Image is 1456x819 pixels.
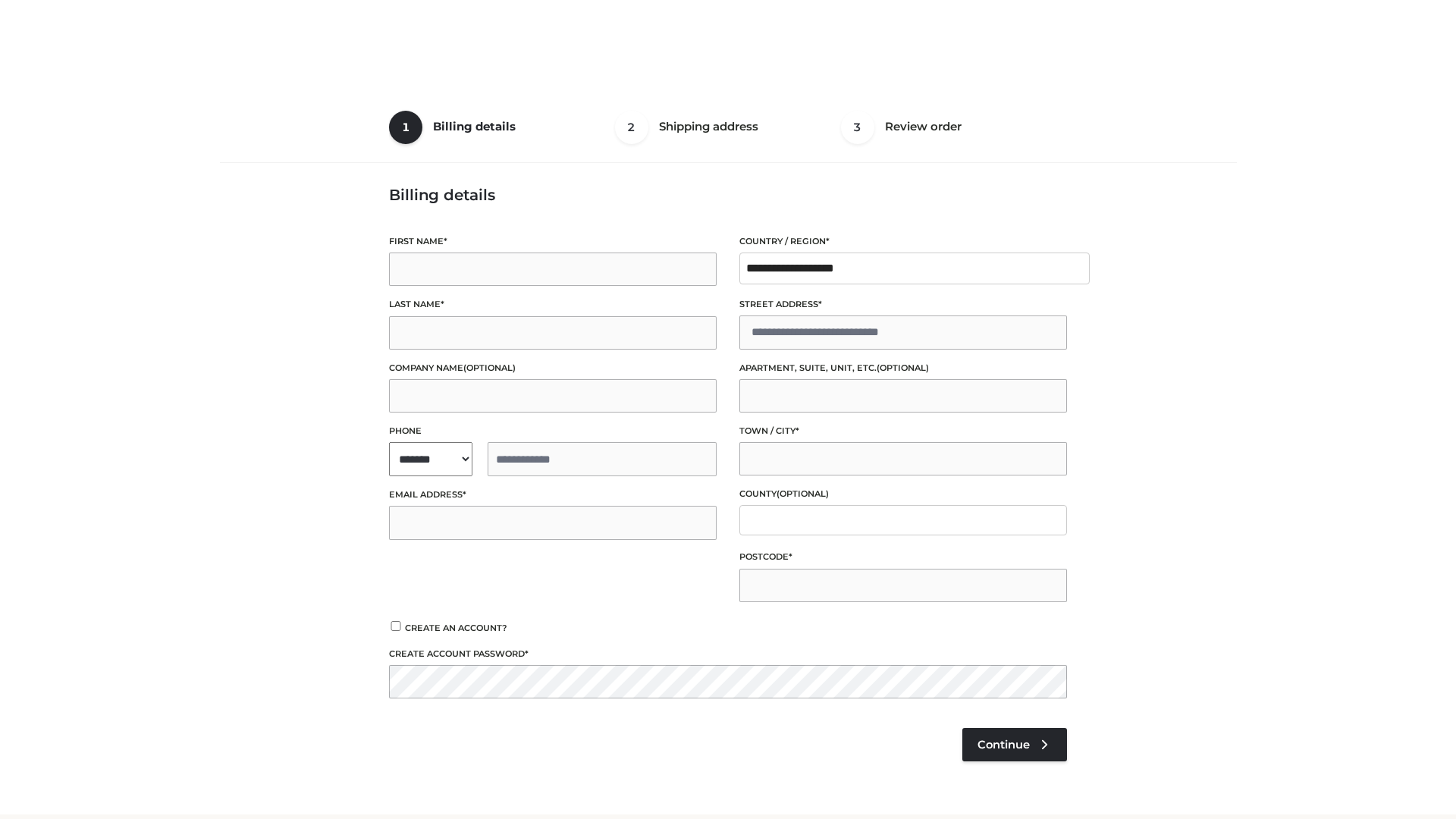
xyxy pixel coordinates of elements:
label: Last name [389,297,717,312]
label: Street address [739,297,1067,312]
label: Town / City [739,424,1067,438]
span: Review order [885,119,962,133]
span: (optional) [463,362,516,373]
a: Continue [962,728,1067,761]
label: Country / Region [739,234,1067,249]
label: Apartment, suite, unit, etc. [739,361,1067,375]
span: Shipping address [659,119,758,133]
span: Continue [977,738,1030,752]
label: Company name [389,361,717,375]
span: (optional) [777,488,829,499]
input: Create an account? [389,621,403,631]
label: Create account password [389,647,1067,661]
label: First name [389,234,717,249]
span: (optional) [877,362,929,373]
label: County [739,487,1067,501]
span: 2 [615,111,648,144]
span: 1 [389,111,422,144]
span: Create an account? [405,623,507,633]
span: Billing details [433,119,516,133]
label: Postcode [739,550,1067,564]
label: Phone [389,424,717,438]
label: Email address [389,488,717,502]
span: 3 [841,111,874,144]
h3: Billing details [389,186,1067,204]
